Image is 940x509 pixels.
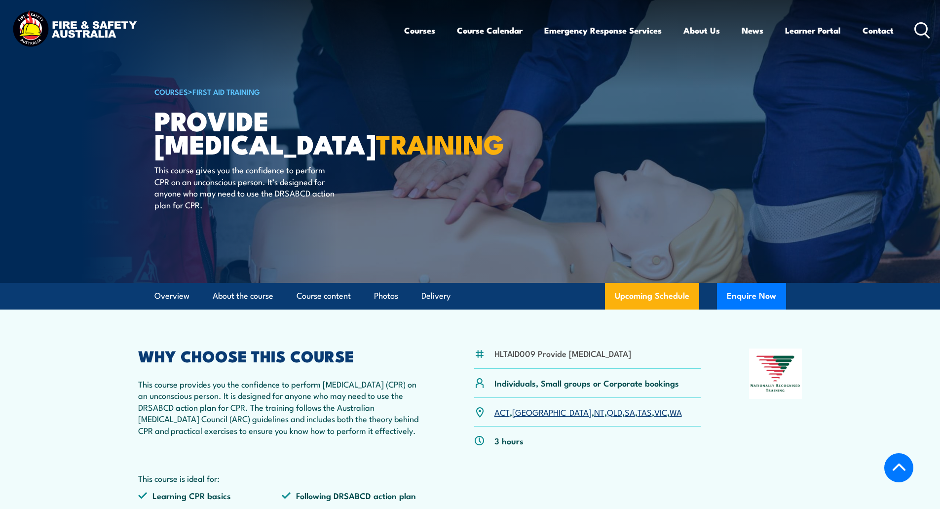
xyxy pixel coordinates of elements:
[404,17,435,43] a: Courses
[654,406,667,418] a: VIC
[544,17,662,43] a: Emergency Response Services
[742,17,763,43] a: News
[376,122,504,163] strong: TRAINING
[138,349,426,362] h2: WHY CHOOSE THIS COURSE
[297,283,351,309] a: Course content
[138,378,426,436] p: This course provides you the confidence to perform [MEDICAL_DATA] (CPR) on an unconscious person....
[607,406,622,418] a: QLD
[154,164,335,210] p: This course gives you the confidence to perform CPR on an unconscious person. It’s designed for a...
[863,17,894,43] a: Contact
[374,283,398,309] a: Photos
[213,283,273,309] a: About the course
[785,17,841,43] a: Learner Portal
[192,86,260,97] a: First Aid Training
[154,109,398,155] h1: Provide [MEDICAL_DATA]
[625,406,635,418] a: SA
[457,17,523,43] a: Course Calendar
[594,406,604,418] a: NT
[421,283,451,309] a: Delivery
[138,472,426,484] p: This course is ideal for:
[638,406,652,418] a: TAS
[605,283,699,310] a: Upcoming Schedule
[494,435,524,446] p: 3 hours
[494,348,631,359] li: HLTAID009 Provide [MEDICAL_DATA]
[494,406,510,418] a: ACT
[494,406,682,418] p: , , , , , , ,
[282,490,426,501] li: Following DRSABCD action plan
[749,349,802,399] img: Nationally Recognised Training logo.
[494,377,679,389] p: Individuals, Small groups or Corporate bookings
[154,85,398,97] h6: >
[670,406,682,418] a: WA
[512,406,592,418] a: [GEOGRAPHIC_DATA]
[138,490,282,501] li: Learning CPR basics
[154,86,188,97] a: COURSES
[717,283,786,310] button: Enquire Now
[683,17,720,43] a: About Us
[154,283,189,309] a: Overview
